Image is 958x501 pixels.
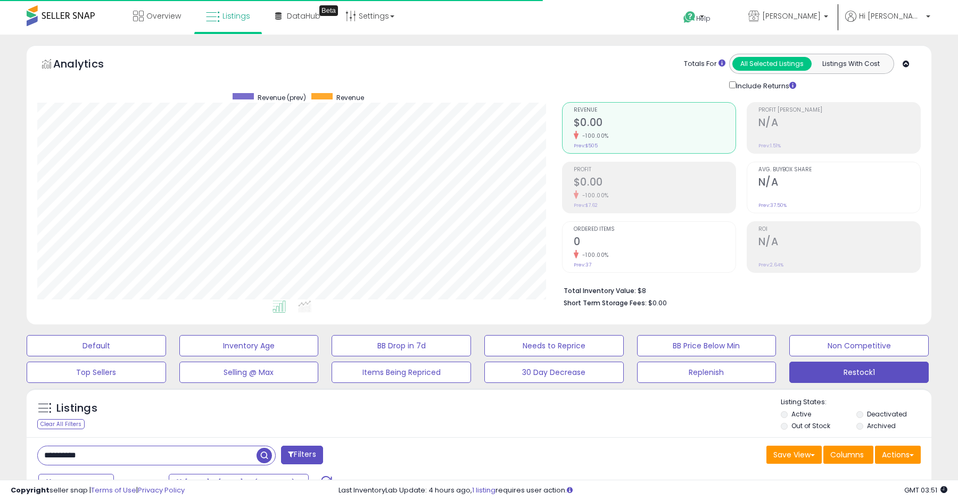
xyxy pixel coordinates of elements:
button: Top Sellers [27,362,166,383]
div: Last InventoryLab Update: 4 hours ago, requires user action. [338,486,947,496]
button: Items Being Repriced [332,362,471,383]
small: -100.00% [579,132,609,140]
button: Listings With Cost [811,57,890,71]
button: Actions [875,446,921,464]
button: Filters [281,446,323,464]
span: 2025-08-11 03:51 GMT [904,485,947,495]
i: Get Help [683,11,696,24]
h2: 0 [574,236,736,250]
button: Default [27,335,166,356]
h2: N/A [758,236,920,250]
span: Avg. Buybox Share [758,167,920,173]
button: Save View [766,446,822,464]
h5: Listings [56,401,97,416]
small: Prev: $7.62 [574,202,598,208]
h2: $0.00 [574,116,736,131]
h2: N/A [758,176,920,190]
button: All Selected Listings [732,57,812,71]
span: ROI [758,227,920,232]
div: Tooltip anchor [319,5,338,16]
span: Columns [830,449,864,460]
span: Profit [574,167,736,173]
small: Prev: 37.50% [758,202,787,208]
label: Active [791,410,811,419]
button: BB Drop in 7d [332,335,471,356]
label: Deactivated [867,410,907,419]
span: Help [696,14,711,23]
span: Ordered Items [574,227,736,232]
span: $0.00 [648,298,667,308]
small: Prev: 1.51% [758,143,781,149]
button: Replenish [637,362,777,383]
small: Prev: 2.64% [758,262,783,268]
strong: Copyright [11,485,49,495]
span: Listings [222,11,250,21]
div: seller snap | | [11,486,185,496]
b: Short Term Storage Fees: [564,298,647,307]
h2: $0.00 [574,176,736,190]
span: Profit [PERSON_NAME] [758,107,920,113]
h2: N/A [758,116,920,131]
small: Prev: 37 [574,262,591,268]
p: Listing States: [781,397,931,407]
span: Revenue (prev) [258,93,306,102]
b: Total Inventory Value: [564,286,636,295]
small: Prev: $505 [574,143,598,149]
label: Out of Stock [791,421,830,430]
button: BB Price Below Min [637,335,777,356]
small: -100.00% [579,251,609,259]
button: Inventory Age [179,335,319,356]
span: Overview [146,11,181,21]
span: Hi [PERSON_NAME] [859,11,923,21]
button: Columns [823,446,873,464]
span: Revenue [336,93,364,102]
h5: Analytics [53,56,125,74]
a: Hi [PERSON_NAME] [845,11,930,35]
div: Totals For [684,59,725,69]
a: Help [675,3,731,35]
div: Include Returns [721,79,809,91]
div: Clear All Filters [37,419,85,429]
button: Non Competitive [789,335,929,356]
label: Archived [867,421,896,430]
span: [PERSON_NAME] [762,11,821,21]
li: $8 [564,283,913,296]
a: 1 listing [472,485,495,495]
button: Restock1 [789,362,929,383]
span: Revenue [574,107,736,113]
button: Needs to Reprice [484,335,624,356]
a: Terms of Use [91,485,136,495]
button: 30 Day Decrease [484,362,624,383]
small: -100.00% [579,191,609,199]
a: Privacy Policy [138,485,185,495]
button: Selling @ Max [179,362,319,383]
span: DataHub [287,11,320,21]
